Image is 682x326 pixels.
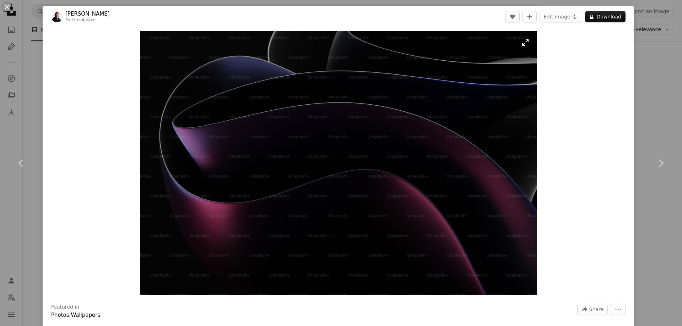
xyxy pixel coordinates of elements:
[65,10,110,17] a: [PERSON_NAME]
[140,31,537,295] button: Zoom in on this image
[69,312,71,318] span: ,
[140,31,537,295] img: a black and purple abstract background with curves
[523,11,537,22] button: Add to Collection
[51,11,63,22] img: Go to Philip Oroni's profile
[611,304,626,315] button: More Actions
[65,17,110,23] div: For
[72,17,96,22] a: Unsplash+
[505,11,520,22] button: Like
[589,304,603,315] span: Share
[51,304,79,311] h3: Featured in
[585,11,626,22] button: Download
[71,312,100,318] a: Wallpapers
[639,129,682,197] a: Next
[540,11,582,22] button: Edit image
[51,312,69,318] a: Photos
[577,304,608,315] button: Share this image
